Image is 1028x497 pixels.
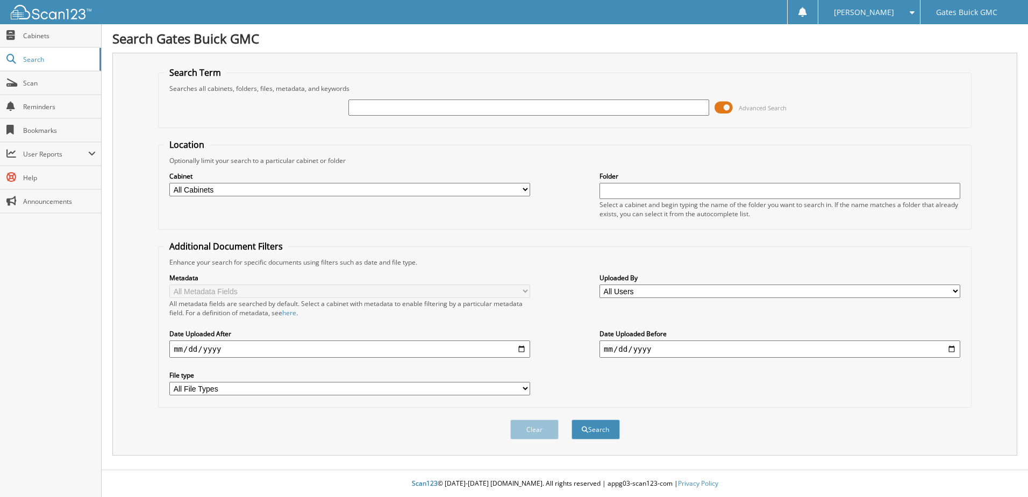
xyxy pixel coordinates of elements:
img: scan123-logo-white.svg [11,5,91,19]
div: © [DATE]-[DATE] [DOMAIN_NAME]. All rights reserved | appg03-scan123-com | [102,471,1028,497]
span: [PERSON_NAME] [834,9,894,16]
span: Advanced Search [739,104,787,112]
legend: Additional Document Filters [164,240,288,252]
label: Cabinet [169,172,530,181]
input: end [599,340,960,358]
label: Date Uploaded After [169,329,530,338]
label: Uploaded By [599,273,960,282]
a: Privacy Policy [678,479,718,488]
input: start [169,340,530,358]
label: Folder [599,172,960,181]
label: Metadata [169,273,530,282]
span: Reminders [23,102,96,111]
button: Clear [510,420,559,439]
span: Announcements [23,197,96,206]
button: Search [572,420,620,439]
div: Select a cabinet and begin typing the name of the folder you want to search in. If the name match... [599,200,960,218]
a: here [282,308,296,317]
div: Searches all cabinets, folders, files, metadata, and keywords [164,84,966,93]
span: Bookmarks [23,126,96,135]
legend: Location [164,139,210,151]
span: User Reports [23,150,88,159]
span: Search [23,55,94,64]
span: Scan [23,79,96,88]
span: Help [23,173,96,182]
h1: Search Gates Buick GMC [112,30,1017,47]
div: Optionally limit your search to a particular cabinet or folder [164,156,966,165]
div: Enhance your search for specific documents using filters such as date and file type. [164,258,966,267]
legend: Search Term [164,67,226,79]
label: File type [169,371,530,380]
span: Cabinets [23,31,96,40]
label: Date Uploaded Before [599,329,960,338]
span: Gates Buick GMC [936,9,997,16]
span: Scan123 [412,479,438,488]
div: All metadata fields are searched by default. Select a cabinet with metadata to enable filtering b... [169,299,530,317]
